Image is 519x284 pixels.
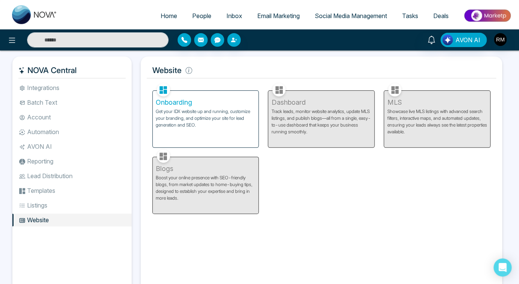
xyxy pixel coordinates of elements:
span: Tasks [402,12,418,20]
a: People [185,9,219,23]
a: Social Media Management [307,9,395,23]
img: Nova CRM Logo [12,5,57,24]
h5: NOVA Central [18,63,126,78]
span: AVON AI [455,35,480,44]
img: Onboarding [157,83,170,96]
span: Email Marketing [257,12,300,20]
li: Website [12,214,132,226]
span: Deals [433,12,449,20]
button: AVON AI [440,33,487,47]
span: Inbox [226,12,242,20]
span: Social Media Management [315,12,387,20]
img: Market-place.gif [460,7,514,24]
h5: Website [147,63,496,78]
li: Batch Text [12,96,132,109]
a: Deals [426,9,456,23]
a: Tasks [395,9,426,23]
li: Lead Distribution [12,169,132,182]
a: Inbox [219,9,250,23]
li: Reporting [12,155,132,168]
p: Get your IDX website up and running, customize your branding, and optimize your site for lead gen... [156,108,256,128]
span: People [192,12,211,20]
span: Home [161,12,177,20]
li: Account [12,111,132,124]
h5: Onboarding [156,98,256,107]
li: Automation [12,125,132,138]
img: Lead Flow [442,35,453,45]
li: AVON AI [12,140,132,153]
div: Open Intercom Messenger [493,258,511,276]
li: Templates [12,184,132,197]
li: Integrations [12,81,132,94]
img: User Avatar [494,33,507,46]
li: Listings [12,199,132,212]
a: Email Marketing [250,9,307,23]
a: Home [153,9,185,23]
